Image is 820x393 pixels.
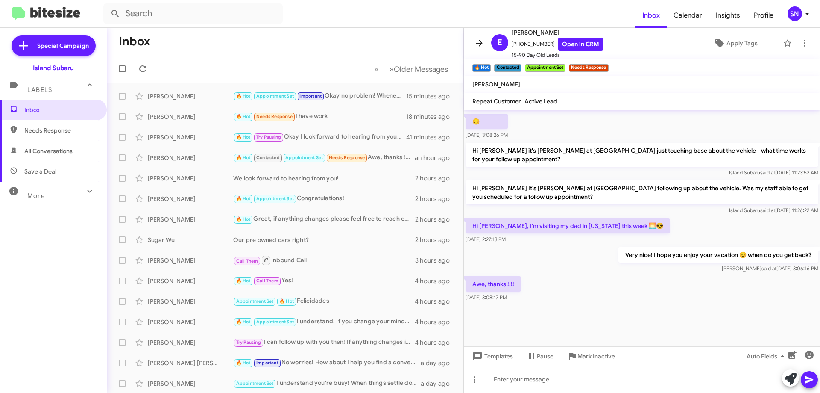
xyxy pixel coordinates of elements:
span: Appointment Set [236,298,274,304]
span: 15-90 Day Old Leads [512,51,603,59]
span: Auto Fields [747,349,788,364]
div: Okay I look forward to hearing from you! Have a great weekend. [233,132,406,142]
button: Next [384,60,453,78]
button: SN [780,6,811,21]
span: 🔥 Hot [236,155,251,160]
div: Awe, thanks !!!! [233,153,415,163]
span: « [375,64,379,74]
span: [PERSON_NAME] [472,80,520,88]
div: [PERSON_NAME] [148,256,233,265]
span: Island Subaru [DATE] 11:23:52 AM [729,169,818,176]
p: Hi [PERSON_NAME] it's [PERSON_NAME] at [GEOGRAPHIC_DATA] just touching base about the vehicle - w... [466,143,818,167]
button: Templates [464,349,520,364]
button: Mark Inactive [560,349,622,364]
span: Needs Response [329,155,365,160]
span: Repeat Customer [472,98,521,105]
span: [DATE] 3:08:17 PM [466,294,507,301]
span: Older Messages [394,65,448,74]
div: [PERSON_NAME] [148,318,233,326]
div: [PERSON_NAME] [148,297,233,306]
span: Save a Deal [24,167,56,176]
a: Inbox [635,3,667,28]
span: Call Them [256,278,278,284]
div: a day ago [421,359,457,367]
span: Special Campaign [37,41,89,50]
div: 15 minutes ago [406,92,457,100]
span: 🔥 Hot [236,278,251,284]
div: 18 minutes ago [406,112,457,121]
small: Appointment Set [525,64,565,72]
span: Appointment Set [256,319,294,325]
div: 4 hours ago [415,277,457,285]
div: Congratulations! [233,194,415,204]
div: [PERSON_NAME] [148,379,233,388]
span: Appointment Set [236,381,274,386]
div: Yes! [233,276,415,286]
div: No worries! How about I help you find a convenient time to visit? We can work around your schedule. [233,358,421,368]
span: E [497,36,502,50]
div: [PERSON_NAME] [148,92,233,100]
div: SN [788,6,802,21]
span: Contacted [256,155,280,160]
div: 41 minutes ago [406,133,457,142]
span: [PERSON_NAME] [DATE] 3:06:16 PM [722,265,818,272]
div: [PERSON_NAME] [148,133,233,142]
span: 🔥 Hot [236,319,251,325]
span: [PERSON_NAME] [512,27,603,38]
div: an hour ago [415,154,457,162]
div: 2 hours ago [415,174,457,183]
div: I understand! If you change your mind later, feel free to reach out. Have a great day! [233,317,415,327]
nav: Page navigation example [370,60,453,78]
span: Needs Response [24,126,97,135]
div: [PERSON_NAME] [148,215,233,224]
div: [PERSON_NAME] [148,195,233,203]
div: Island Subaru [33,64,74,72]
p: Hi [PERSON_NAME] It's [PERSON_NAME] at [GEOGRAPHIC_DATA] following up about the vehicle. Was my s... [466,180,818,204]
span: said at [761,265,776,272]
a: Insights [709,3,747,28]
span: 🔥 Hot [236,134,251,140]
span: said at [760,169,775,176]
span: Calendar [667,3,709,28]
div: Felicidades [233,296,415,306]
small: Needs Response [569,64,608,72]
div: [PERSON_NAME] [PERSON_NAME] [148,359,233,367]
span: 🔥 Hot [236,196,251,201]
button: Pause [520,349,560,364]
button: Apply Tags [691,35,779,51]
p: 😊 [466,114,508,129]
div: Our pre owned cars right? [233,236,415,244]
span: Try Pausing [236,340,261,345]
a: Special Campaign [12,35,96,56]
span: Active Lead [524,98,557,105]
span: Needs Response [256,114,293,119]
div: [PERSON_NAME] [148,112,233,121]
div: 4 hours ago [415,338,457,347]
button: Auto Fields [740,349,794,364]
span: Apply Tags [726,35,758,51]
p: Hi [PERSON_NAME], I'm visiting my dad in [US_STATE] this week 🌅😎 [466,218,670,233]
h1: Inbox [119,35,150,48]
span: Pause [537,349,553,364]
span: 🔥 Hot [279,298,294,304]
div: [PERSON_NAME] [148,154,233,162]
span: Try Pausing [256,134,281,140]
span: Inbox [24,106,97,114]
div: I understand you're busy! When things settle down, let’s schedule a time for you to test drive th... [233,378,421,388]
span: All Conversations [24,147,73,155]
span: 🔥 Hot [236,216,251,222]
div: [PERSON_NAME] [148,277,233,285]
span: said at [760,207,775,213]
div: 4 hours ago [415,297,457,306]
p: Awe, thanks !!!! [466,276,521,292]
div: Sugar Wu [148,236,233,244]
span: Appointment Set [256,196,294,201]
div: 2 hours ago [415,215,457,224]
span: Island Subaru [DATE] 11:26:22 AM [729,207,818,213]
div: Great, if anything changes please feel free to reach out! [233,214,415,224]
span: Call Them [236,258,258,264]
div: Inbound Call [233,255,415,266]
p: Very nice! I hope you enjoy your vacation 😊 when do you get back? [618,247,818,263]
span: » [389,64,394,74]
